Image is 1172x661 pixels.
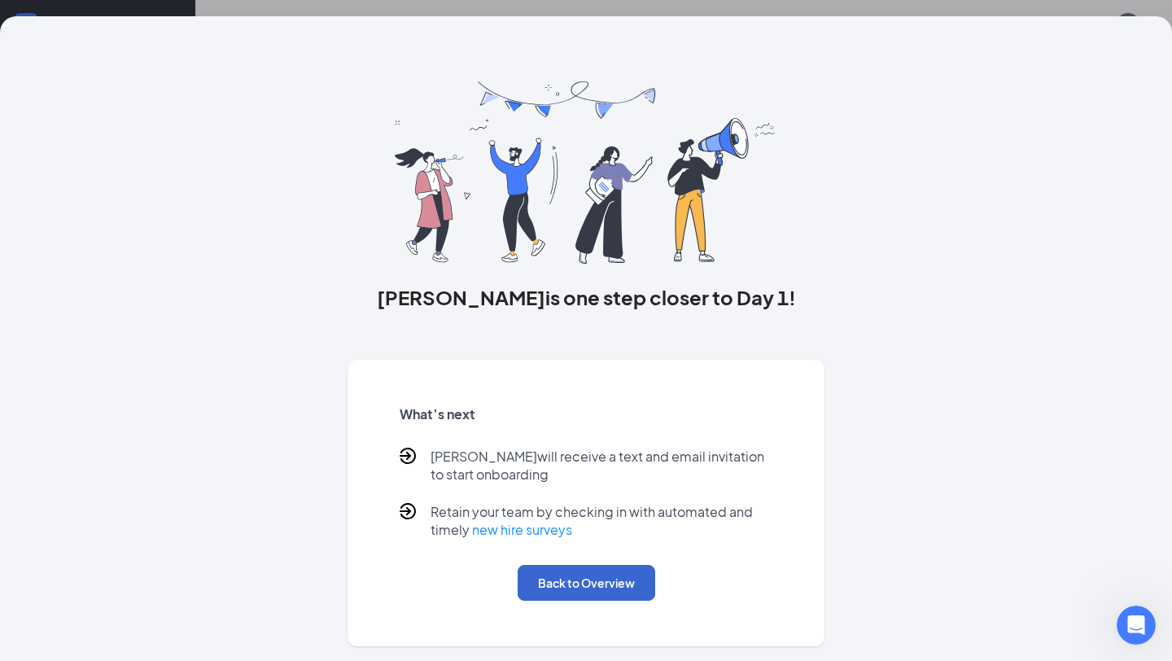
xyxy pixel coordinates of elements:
p: [PERSON_NAME] will receive a text and email invitation to start onboarding [431,448,773,484]
iframe: Intercom live chat [1117,606,1156,645]
a: new hire surveys [472,521,572,538]
p: Retain your team by checking in with automated and timely [431,503,773,539]
img: you are all set [395,81,776,264]
h5: What’s next [400,405,773,423]
h3: [PERSON_NAME] is one step closer to Day 1! [348,283,825,311]
button: Back to Overview [518,565,655,601]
